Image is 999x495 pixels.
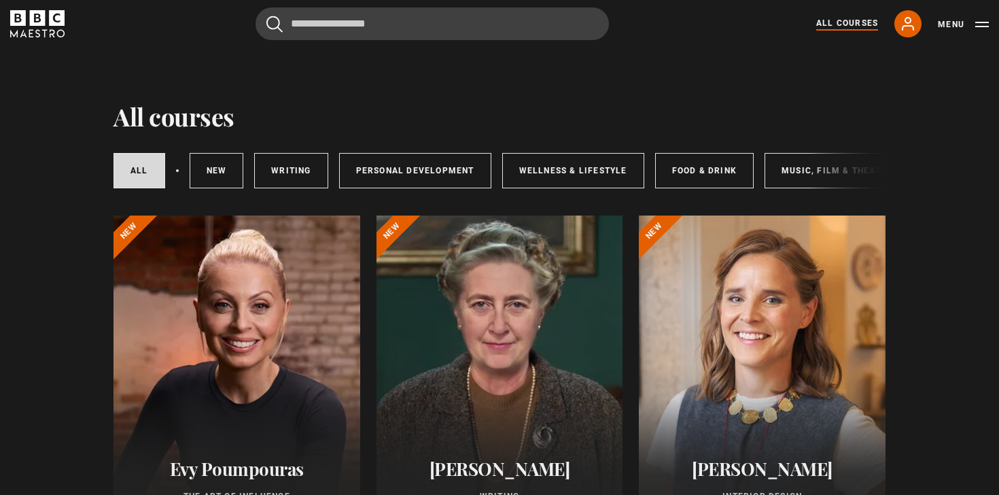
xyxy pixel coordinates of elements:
[113,153,165,188] a: All
[816,17,878,31] a: All Courses
[266,16,283,33] button: Submit the search query
[130,458,344,479] h2: Evy Poumpouras
[339,153,491,188] a: Personal Development
[113,102,234,131] h1: All courses
[655,153,754,188] a: Food & Drink
[393,458,607,479] h2: [PERSON_NAME]
[256,7,609,40] input: Search
[190,153,244,188] a: New
[10,10,65,37] svg: BBC Maestro
[254,153,328,188] a: Writing
[765,153,909,188] a: Music, Film & Theatre
[655,458,869,479] h2: [PERSON_NAME]
[502,153,644,188] a: Wellness & Lifestyle
[938,18,989,31] button: Toggle navigation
